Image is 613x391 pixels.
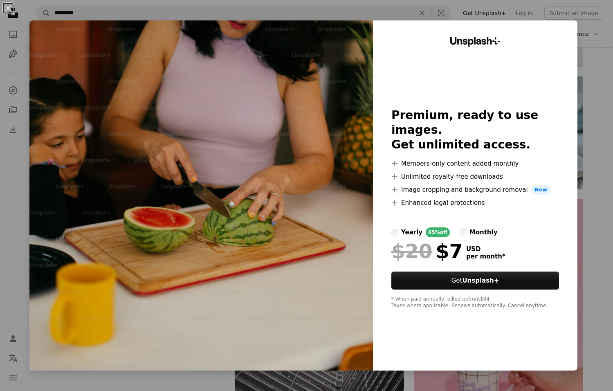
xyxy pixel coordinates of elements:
span: New [531,185,551,195]
strong: Unsplash+ [462,277,499,284]
input: monthly [460,229,466,236]
h2: Premium, ready to use images. Get unlimited access. [391,108,559,152]
span: USD [466,245,505,253]
div: monthly [469,227,498,237]
input: yearly65%off [391,229,398,236]
div: yearly [401,227,422,237]
span: $20 [391,240,432,262]
li: Members-only content added monthly [391,159,559,169]
div: $7 [391,240,463,262]
div: * When paid annually, billed upfront $84 Taxes where applicable. Renews automatically. Cancel any... [391,296,559,309]
li: Enhanced legal protections [391,198,559,208]
li: Unlimited royalty-free downloads [391,172,559,182]
li: Image cropping and background removal [391,185,559,195]
span: per month * [466,253,505,260]
button: GetUnsplash+ [391,272,559,290]
div: 65% off [426,227,450,237]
